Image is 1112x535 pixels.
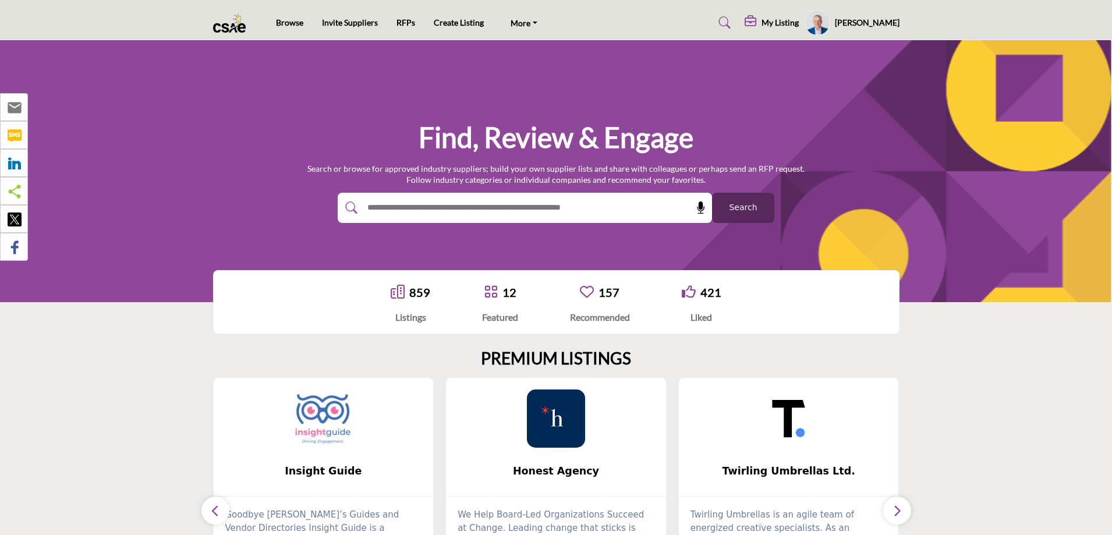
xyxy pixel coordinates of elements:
[446,456,666,487] a: Honest Agency
[599,285,619,299] a: 157
[527,389,585,448] img: Honest Agency
[463,456,649,487] b: Honest Agency
[231,456,416,487] b: Insight Guide
[391,310,430,324] div: Listings
[502,285,516,299] a: 12
[482,310,518,324] div: Featured
[745,16,799,30] div: My Listing
[276,17,303,27] a: Browse
[712,193,774,223] button: Search
[484,285,498,300] a: Go to Featured
[213,13,252,33] img: Site Logo
[760,389,818,448] img: Twirling Umbrellas Ltd.
[570,310,630,324] div: Recommended
[682,285,696,299] i: Go to Liked
[682,310,721,324] div: Liked
[419,119,693,155] h1: Find, Review & Engage
[322,17,378,27] a: Invite Suppliers
[307,163,805,186] p: Search or browse for approved industry suppliers; build your own supplier lists and share with co...
[679,456,899,487] a: Twirling Umbrellas Ltd.
[805,10,830,36] button: Show hide supplier dropdown
[463,463,649,479] span: Honest Agency
[396,17,415,27] a: RFPs
[214,456,434,487] a: Insight Guide
[231,463,416,479] span: Insight Guide
[700,285,721,299] a: 421
[729,201,757,214] span: Search
[696,463,881,479] span: Twirling Umbrellas Ltd.
[409,285,430,299] a: 859
[762,17,799,28] h5: My Listing
[434,17,484,27] a: Create Listing
[481,349,631,369] h2: PREMIUM LISTINGS
[294,389,352,448] img: Insight Guide
[835,17,899,29] h5: [PERSON_NAME]
[707,13,738,32] a: Search
[502,15,546,31] a: More
[580,285,594,300] a: Go to Recommended
[696,456,881,487] b: Twirling Umbrellas Ltd.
